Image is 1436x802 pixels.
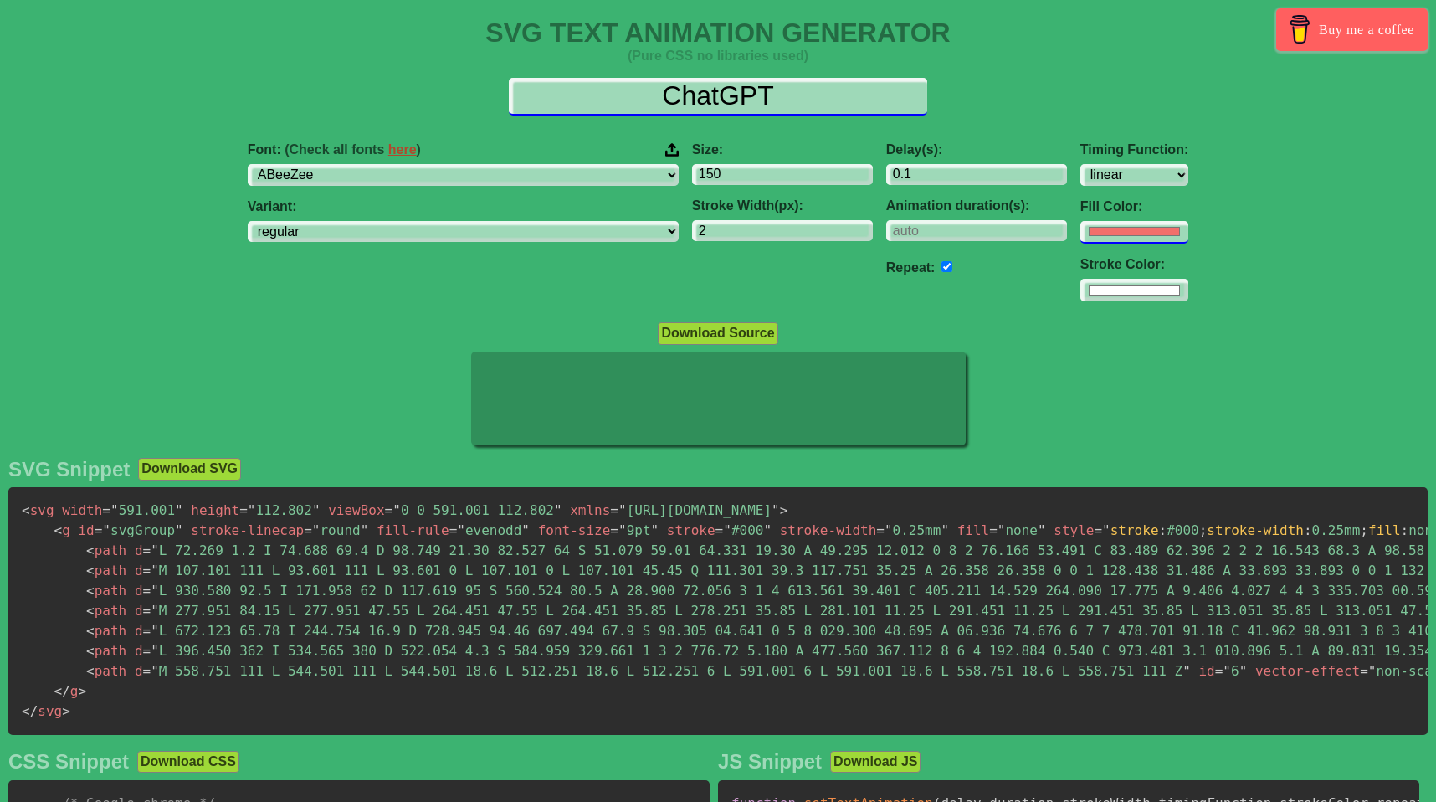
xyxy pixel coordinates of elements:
span: " [998,522,1006,538]
label: Fill Color: [1080,199,1188,214]
span: path [86,623,126,639]
span: = [143,603,151,619]
span: = [143,643,151,659]
span: 6 [1215,663,1248,679]
span: ; [1360,522,1368,538]
span: " [151,542,159,558]
label: Timing Function: [1080,142,1188,157]
label: Stroke Color: [1080,257,1188,272]
span: id [78,522,94,538]
span: " [175,502,183,518]
span: d [135,603,143,619]
input: auto [886,220,1067,241]
label: Animation duration(s): [886,198,1067,213]
span: < [86,583,95,599]
span: " [651,522,659,538]
a: Buy me a coffee [1276,8,1428,51]
span: ; [1199,522,1208,538]
span: " [772,502,780,518]
span: " [521,522,530,538]
img: Upload your font [665,142,679,157]
span: #000 [715,522,772,538]
span: g [54,522,70,538]
button: Download Source [658,322,777,344]
span: " [312,522,321,538]
span: " [941,522,949,538]
span: = [715,522,724,538]
span: " [151,603,159,619]
span: </ [22,703,38,719]
h2: SVG Snippet [8,458,130,481]
button: Download JS [830,751,921,773]
span: : [1401,522,1409,538]
span: =" [1094,522,1110,538]
span: = [1360,663,1368,679]
h2: JS Snippet [718,750,822,774]
span: svgGroup [95,522,183,538]
input: 2px [692,220,873,241]
input: 100 [692,164,873,185]
span: < [86,643,95,659]
span: 0.25mm [876,522,949,538]
label: Size: [692,142,873,157]
label: Repeat: [886,260,936,275]
span: vector-effect [1255,663,1360,679]
span: 591.001 [102,502,182,518]
span: Font: [248,142,421,157]
span: stroke [667,522,715,538]
span: " [312,502,321,518]
span: > [780,502,788,518]
span: = [610,522,618,538]
span: = [1215,663,1223,679]
span: g [54,683,79,699]
span: < [86,623,95,639]
span: : [1304,522,1312,538]
span: fill-rule [377,522,449,538]
span: fill [1368,522,1401,538]
span: " [723,522,731,538]
span: d [135,583,143,599]
span: svg [22,502,54,518]
span: path [86,563,126,578]
span: " [151,623,159,639]
span: style [1054,522,1094,538]
span: = [143,623,151,639]
span: = [449,522,458,538]
span: stroke-width [780,522,877,538]
span: Buy me a coffee [1319,15,1414,44]
span: viewBox [328,502,384,518]
span: = [385,502,393,518]
span: path [86,643,126,659]
span: " [457,522,465,538]
span: < [86,663,95,679]
span: = [143,583,151,599]
span: = [610,502,618,518]
span: > [78,683,86,699]
img: Buy me a coffee [1285,15,1315,44]
input: Input Text Here [509,78,927,116]
span: " [392,502,401,518]
span: stroke-linecap [191,522,304,538]
input: auto [941,261,952,272]
span: " [1368,663,1377,679]
span: " [151,663,159,679]
span: " [1239,663,1248,679]
span: < [86,542,95,558]
span: " [554,502,562,518]
span: round [304,522,368,538]
span: " [151,583,159,599]
span: d [135,663,143,679]
span: " [618,522,627,538]
span: d [135,542,143,558]
button: Download CSS [137,751,239,773]
span: " [248,502,256,518]
span: " [1223,663,1231,679]
span: d [135,563,143,578]
span: " [151,563,159,578]
span: = [304,522,312,538]
span: " [361,522,369,538]
span: " [175,522,183,538]
span: M 558.751 111 L 544.501 111 L 544.501 18.6 L 512.251 18.6 L 512.251 6 L 591.001 6 L 591.001 18.6 ... [143,663,1191,679]
span: = [143,663,151,679]
button: Download SVG [138,458,241,480]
